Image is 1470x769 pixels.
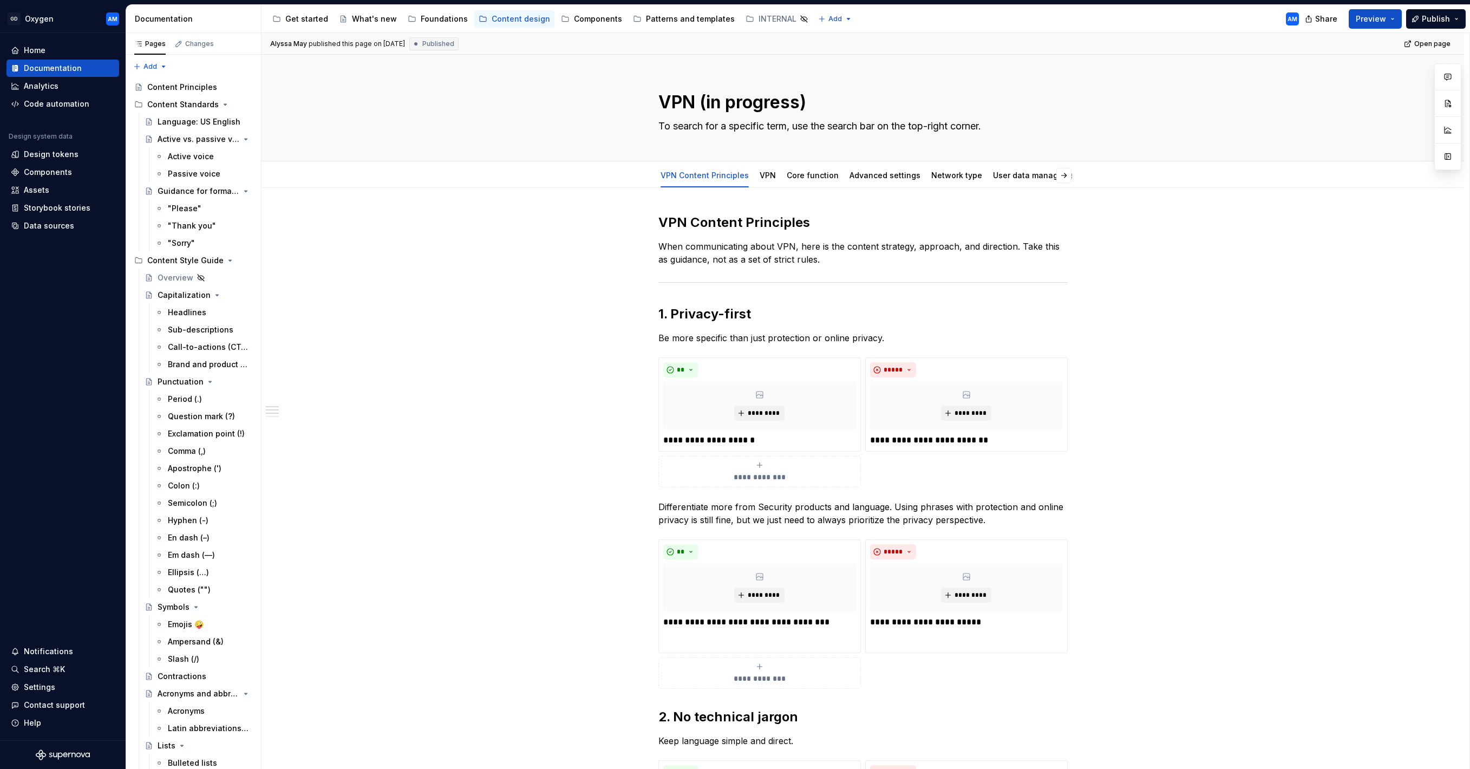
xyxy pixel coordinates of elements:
[24,63,82,74] div: Documentation
[422,40,454,48] span: Published
[135,14,257,24] div: Documentation
[140,685,257,702] a: Acronyms and abbreviations
[24,185,49,195] div: Assets
[134,40,166,48] div: Pages
[6,95,119,113] a: Code automation
[168,411,235,422] div: Question mark (?)
[658,305,1068,323] h2: 1. Privacy-first
[25,14,54,24] div: Oxygen
[130,79,257,96] a: Content Principles
[658,240,1068,266] p: When communicating about VPN, here is the content strategy, approach, and direction. Take this as...
[285,14,328,24] div: Get started
[993,171,1082,180] a: User data management
[6,217,119,234] a: Data sources
[151,650,257,668] a: Slash (/)
[151,720,257,737] a: Latin abbreviations (e.g. / i.e.)
[151,564,257,581] a: Ellipsis (…)
[421,14,468,24] div: Foundations
[646,14,735,24] div: Patterns and templates
[658,331,1068,344] p: Be more specific than just protection or online privacy.
[661,171,749,180] a: VPN Content Principles
[140,668,257,685] a: Contractions
[168,324,233,335] div: Sub-descriptions
[158,272,193,283] div: Overview
[24,99,89,109] div: Code automation
[2,7,123,30] button: GDOxygenAM
[168,706,205,716] div: Acronyms
[151,581,257,598] a: Quotes ("")
[151,234,257,252] a: "Sorry"
[151,616,257,633] a: Emojis 🤪
[168,550,215,561] div: Em dash (—)
[151,512,257,529] a: Hyphen (-)
[6,60,119,77] a: Documentation
[168,428,245,439] div: Exclamation point (!)
[158,688,239,699] div: Acronyms and abbreviations
[24,664,65,675] div: Search ⌘K
[168,238,195,249] div: "Sorry"
[850,171,920,180] a: Advanced settings
[629,10,739,28] a: Patterns and templates
[158,671,206,682] div: Contractions
[24,646,73,657] div: Notifications
[158,602,190,612] div: Symbols
[140,286,257,304] a: Capitalization
[147,255,224,266] div: Content Style Guide
[147,82,217,93] div: Content Principles
[6,164,119,181] a: Components
[151,356,257,373] a: Brand and product names
[6,714,119,732] button: Help
[6,77,119,95] a: Analytics
[24,700,85,711] div: Contact support
[1414,40,1451,48] span: Open page
[1349,9,1402,29] button: Preview
[151,442,257,460] a: Comma (,)
[168,619,204,630] div: Emojis 🤪
[656,164,753,186] div: VPN Content Principles
[168,636,224,647] div: Ampersand (&)
[828,15,842,23] span: Add
[36,750,90,760] svg: Supernova Logo
[1299,9,1344,29] button: Share
[24,682,55,693] div: Settings
[140,598,257,616] a: Symbols
[140,131,257,148] a: Active vs. passive voice
[168,446,206,457] div: Comma (,)
[1356,14,1386,24] span: Preview
[168,584,211,595] div: Quotes ("")
[24,220,74,231] div: Data sources
[6,696,119,714] button: Contact support
[309,40,405,48] div: published this page on [DATE]
[151,702,257,720] a: Acronyms
[656,118,1066,135] textarea: To search for a specific term, use the search bar on the top-right corner.
[1315,14,1337,24] span: Share
[140,373,257,390] a: Punctuation
[24,203,90,213] div: Storybook stories
[168,463,221,474] div: Apostrophe (')
[168,342,250,353] div: Call-to-actions (CTAs)
[168,654,199,664] div: Slash (/)
[147,99,219,110] div: Content Standards
[24,149,79,160] div: Design tokens
[168,532,210,543] div: En dash (–)
[6,661,119,678] button: Search ⌘K
[143,62,157,71] span: Add
[741,10,813,28] a: INTERNAL
[151,321,257,338] a: Sub-descriptions
[151,529,257,546] a: En dash (–)
[168,220,216,231] div: "Thank you"
[185,40,214,48] div: Changes
[24,45,45,56] div: Home
[6,42,119,59] a: Home
[168,203,201,214] div: "Please"
[168,480,200,491] div: Colon (:)
[151,165,257,183] a: Passive voice
[658,214,1068,231] h2: VPN Content Principles
[787,171,839,180] a: Core function
[151,390,257,408] a: Period (.)
[158,186,239,197] div: Guidance for formal terms
[24,718,41,728] div: Help
[151,200,257,217] a: "Please"
[158,376,204,387] div: Punctuation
